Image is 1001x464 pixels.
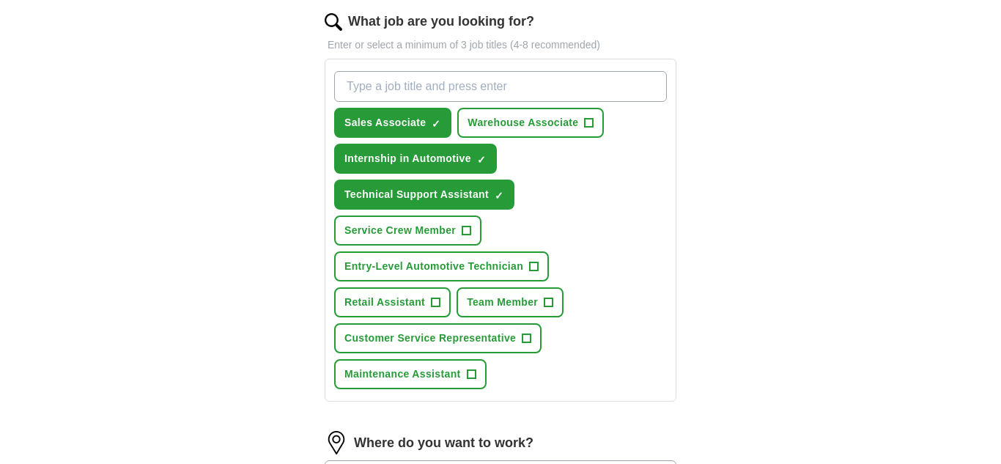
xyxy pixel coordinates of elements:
span: Maintenance Assistant [344,367,461,382]
p: Enter or select a minimum of 3 job titles (4-8 recommended) [325,37,676,53]
button: Internship in Automotive✓ [334,144,497,174]
button: Customer Service Representative [334,323,542,353]
span: Sales Associate [344,115,426,130]
span: ✓ [477,154,486,166]
span: Customer Service Representative [344,331,516,346]
button: Retail Assistant [334,287,451,317]
button: Entry-Level Automotive Technician [334,251,549,281]
label: Where do you want to work? [354,433,533,453]
span: ✓ [432,118,440,130]
span: Warehouse Associate [468,115,578,130]
span: Retail Assistant [344,295,425,310]
button: Warehouse Associate [457,108,604,138]
button: Service Crew Member [334,216,481,246]
span: ✓ [495,190,503,202]
img: search.png [325,13,342,31]
button: Technical Support Assistant✓ [334,180,514,210]
input: Type a job title and press enter [334,71,667,102]
span: Entry-Level Automotive Technician [344,259,523,274]
label: What job are you looking for? [348,12,534,32]
button: Sales Associate✓ [334,108,451,138]
button: Team Member [457,287,564,317]
img: location.png [325,431,348,454]
button: Maintenance Assistant [334,359,487,389]
span: Service Crew Member [344,223,456,238]
span: Team Member [467,295,538,310]
span: Technical Support Assistant [344,187,489,202]
span: Internship in Automotive [344,151,471,166]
